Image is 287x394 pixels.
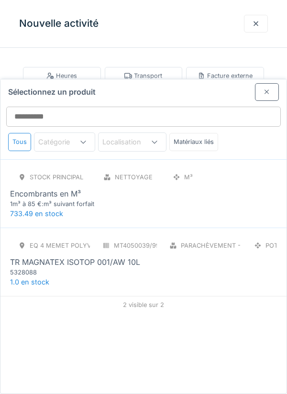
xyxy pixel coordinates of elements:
[46,71,77,80] div: Heures
[184,173,193,182] div: M³
[10,209,63,218] span: 733.49 en stock
[124,71,162,80] div: Transport
[19,18,99,30] h3: Nouvelle activité
[0,296,287,313] div: 2 visible sur 2
[10,188,81,199] div: Encombrants en M³
[38,137,83,147] div: Catégorie
[114,241,177,250] div: MT4050039/998/004
[30,241,121,250] div: Eq 4 Memet polyvalent RE
[181,241,273,250] div: Parachèvement - Peinture
[10,256,140,268] div: TR MAGNATEX ISOTOP 001/AW 10L
[10,278,49,286] span: 1.0 en stock
[10,199,125,208] div: 1m³ à 85 €:m³ suivant forfait
[8,133,31,151] div: Tous
[198,71,253,80] div: Facture externe
[169,133,218,151] div: Matériaux liés
[30,173,83,182] div: stock principal
[115,173,153,182] div: Nettoyage
[10,268,125,277] div: 5328088
[102,137,155,147] div: Localisation
[0,79,287,101] div: Sélectionnez un produit
[265,241,278,250] div: POT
